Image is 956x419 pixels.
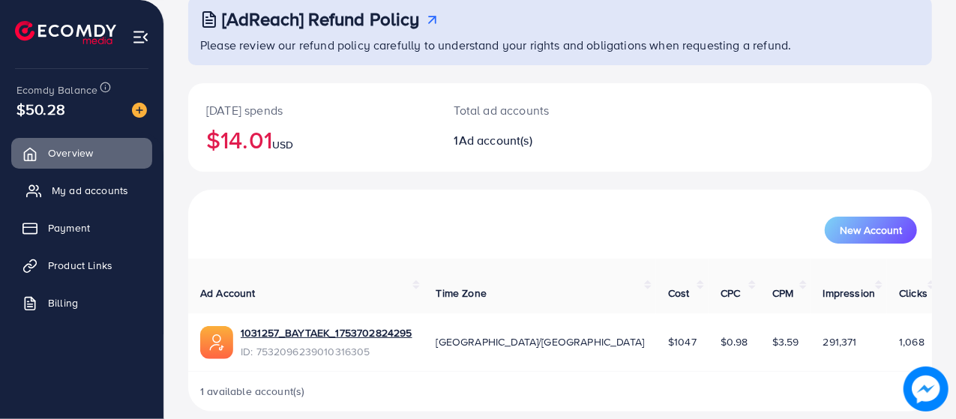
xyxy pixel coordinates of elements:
[222,8,420,30] h3: [AdReach] Refund Policy
[11,288,152,318] a: Billing
[772,334,799,349] span: $3.59
[11,250,152,280] a: Product Links
[11,138,152,168] a: Overview
[459,132,532,148] span: Ad account(s)
[206,125,418,154] h2: $14.01
[436,286,487,301] span: Time Zone
[48,295,78,310] span: Billing
[823,334,857,349] span: 291,371
[668,286,690,301] span: Cost
[132,28,149,46] img: menu
[436,334,645,349] span: [GEOGRAPHIC_DATA]/[GEOGRAPHIC_DATA]
[840,225,902,235] span: New Account
[721,286,740,301] span: CPC
[772,286,793,301] span: CPM
[200,286,256,301] span: Ad Account
[11,213,152,243] a: Payment
[16,82,97,97] span: Ecomdy Balance
[200,36,923,54] p: Please review our refund policy carefully to understand your rights and obligations when requesti...
[668,334,697,349] span: $1047
[904,367,949,412] img: image
[241,344,412,359] span: ID: 7532096239010316305
[823,286,876,301] span: Impression
[48,258,112,273] span: Product Links
[454,133,604,148] h2: 1
[52,183,128,198] span: My ad accounts
[200,326,233,359] img: ic-ads-acc.e4c84228.svg
[899,286,928,301] span: Clicks
[825,217,917,244] button: New Account
[132,103,147,118] img: image
[899,334,925,349] span: 1,068
[272,137,293,152] span: USD
[48,220,90,235] span: Payment
[241,325,412,340] a: 1031257_BAYTAEK_1753702824295
[206,101,418,119] p: [DATE] spends
[16,98,65,120] span: $50.28
[11,175,152,205] a: My ad accounts
[721,334,748,349] span: $0.98
[200,384,305,399] span: 1 available account(s)
[48,145,93,160] span: Overview
[454,101,604,119] p: Total ad accounts
[15,21,116,44] img: logo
